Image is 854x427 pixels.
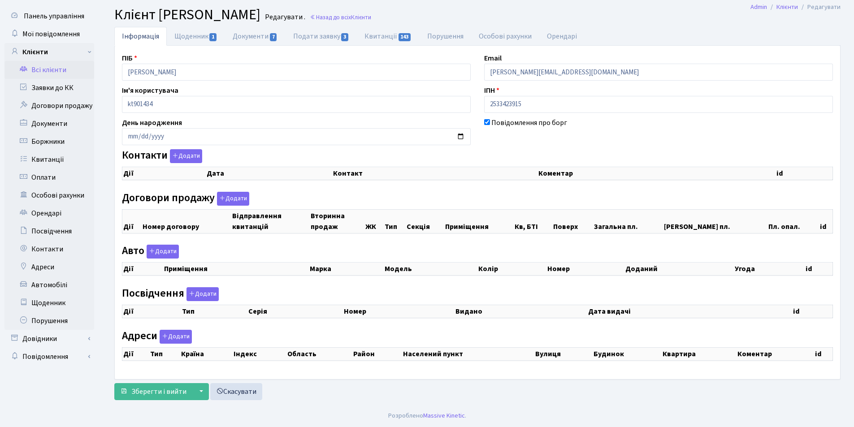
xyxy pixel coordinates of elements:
li: Редагувати [798,2,841,12]
a: Квитанції [4,151,94,168]
th: Колір [477,263,546,276]
th: Модель [384,263,477,276]
th: id [805,263,833,276]
span: Клієнт [PERSON_NAME] [114,4,260,25]
a: Особові рахунки [471,27,539,46]
a: Massive Kinetic [423,411,465,420]
button: Зберегти і вийти [114,383,192,400]
button: Авто [147,245,179,259]
div: Розроблено . [388,411,466,421]
th: Коментар [737,347,814,360]
th: Район [352,347,402,360]
th: Індекс [233,347,286,360]
span: Мої повідомлення [22,29,80,39]
th: Вторинна продаж [310,209,365,233]
span: 7 [270,33,277,41]
span: 3 [341,33,348,41]
th: Дії [122,305,182,318]
th: Вулиця [534,347,593,360]
label: Email [484,53,502,64]
th: Область [286,347,352,360]
a: Мої повідомлення [4,25,94,43]
th: Номер [343,305,455,318]
label: Адреси [122,330,192,344]
button: Посвідчення [186,287,219,301]
a: Скасувати [210,383,262,400]
label: Посвідчення [122,287,219,301]
th: Дата видачі [587,305,792,318]
th: Будинок [593,347,662,360]
a: Клієнти [776,2,798,12]
a: Додати [157,328,192,344]
th: ЖК [364,209,384,233]
label: Договори продажу [122,192,249,206]
span: Панель управління [24,11,84,21]
th: Пл. опал. [767,209,819,233]
th: Дата [206,167,332,180]
a: Автомобілі [4,276,94,294]
span: Зберегти і вийти [131,387,186,397]
th: [PERSON_NAME] пл. [663,209,767,233]
label: Авто [122,245,179,259]
th: Тип [384,209,406,233]
span: Клієнти [351,13,371,22]
a: Додати [168,148,202,164]
a: Щоденник [4,294,94,312]
th: Доданий [624,263,734,276]
a: Порушення [420,27,471,46]
button: Контакти [170,149,202,163]
a: Назад до всіхКлієнти [310,13,371,22]
a: Особові рахунки [4,186,94,204]
th: id [792,305,832,318]
th: Квартира [662,347,737,360]
span: 1 [209,33,217,41]
th: Приміщення [444,209,514,233]
th: Номер договору [142,209,231,233]
a: Щоденник [167,27,225,46]
th: Країна [180,347,233,360]
a: Довідники [4,330,94,348]
span: 143 [399,33,411,41]
a: Посвідчення [4,222,94,240]
th: Угода [734,263,805,276]
th: id [819,209,832,233]
a: Документи [4,115,94,133]
a: Договори продажу [4,97,94,115]
th: Коментар [538,167,776,180]
th: Номер [546,263,624,276]
th: id [776,167,833,180]
th: Відправлення квитанцій [231,209,310,233]
a: Admin [750,2,767,12]
th: Видано [455,305,587,318]
th: Поверх [552,209,593,233]
small: Редагувати . [263,13,305,22]
a: Боржники [4,133,94,151]
a: Додати [215,190,249,206]
label: Повідомлення про борг [491,117,567,128]
a: Додати [184,285,219,301]
label: ПІБ [122,53,137,64]
a: Порушення [4,312,94,330]
a: Інформація [114,27,167,46]
th: Приміщення [163,263,309,276]
a: Заявки до КК [4,79,94,97]
th: Дії [122,263,164,276]
label: ІПН [484,85,499,96]
a: Всі клієнти [4,61,94,79]
th: Контакт [332,167,538,180]
label: Ім'я користувача [122,85,178,96]
a: Клієнти [4,43,94,61]
th: Тип [149,347,180,360]
a: Повідомлення [4,348,94,366]
a: Додати [144,243,179,259]
a: Документи [225,27,285,46]
th: Дії [122,209,142,233]
label: День народження [122,117,182,128]
a: Орендарі [539,27,585,46]
th: Дії [122,167,206,180]
th: Марка [309,263,384,276]
a: Панель управління [4,7,94,25]
th: Тип [181,305,247,318]
button: Адреси [160,330,192,344]
a: Контакти [4,240,94,258]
